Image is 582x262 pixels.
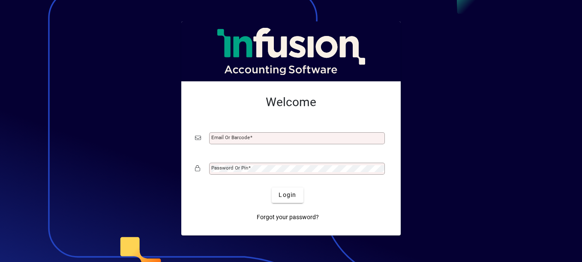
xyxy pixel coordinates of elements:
[211,165,248,171] mat-label: Password or Pin
[253,210,322,225] a: Forgot your password?
[272,188,303,203] button: Login
[195,95,387,110] h2: Welcome
[279,191,296,199] span: Login
[211,134,250,140] mat-label: Email or Barcode
[257,213,319,222] span: Forgot your password?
